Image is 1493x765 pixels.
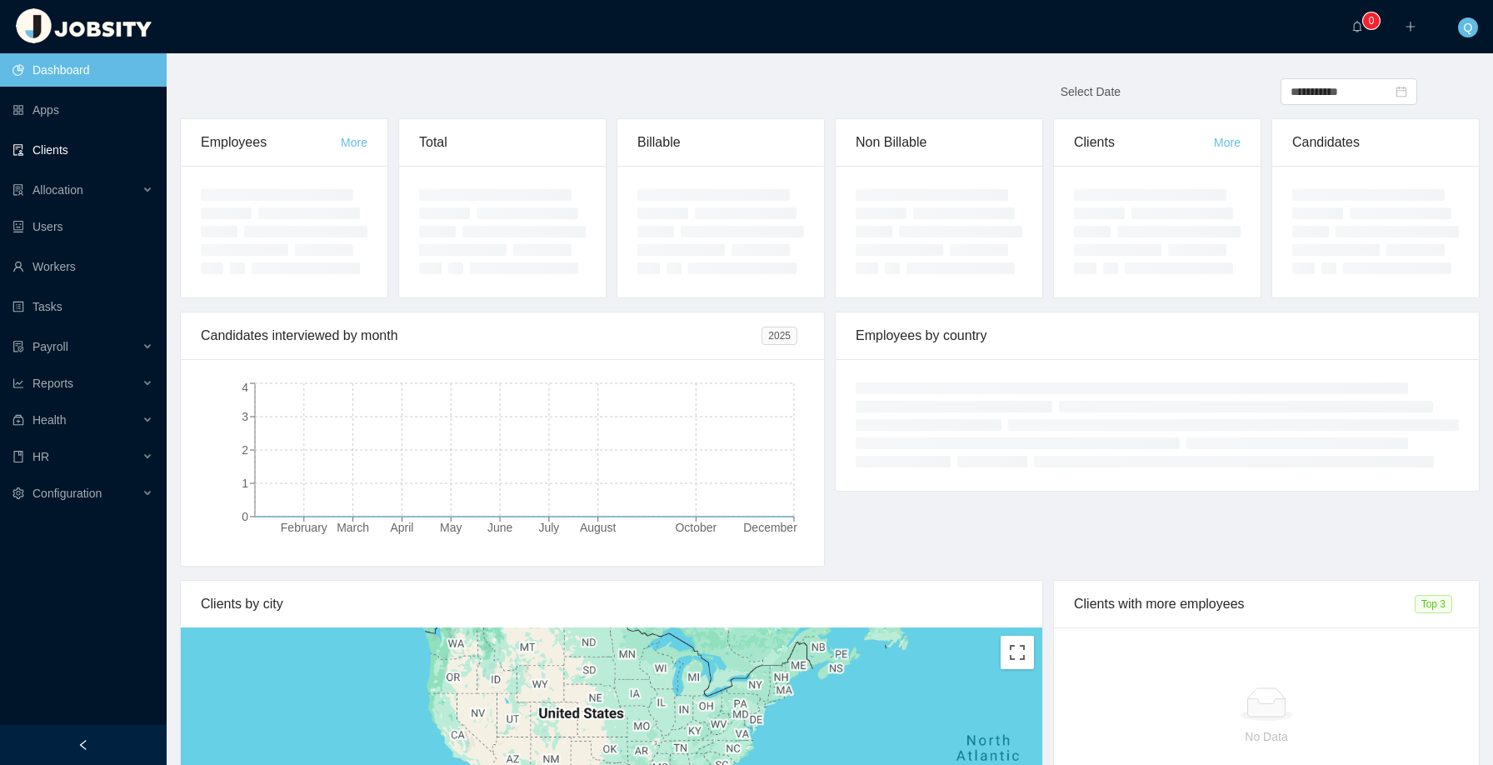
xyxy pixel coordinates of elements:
[12,210,153,243] a: icon: robotUsers
[856,119,1022,166] div: Non Billable
[201,312,761,359] div: Candidates interviewed by month
[12,451,24,462] i: icon: book
[32,487,102,500] span: Configuration
[32,450,49,463] span: HR
[637,119,804,166] div: Billable
[1074,581,1415,627] div: Clients with more employees
[242,477,248,490] tspan: 1
[12,184,24,196] i: icon: solution
[12,487,24,499] i: icon: setting
[12,290,153,323] a: icon: profileTasks
[390,521,413,534] tspan: April
[1292,119,1459,166] div: Candidates
[856,312,1459,359] div: Employees by country
[440,521,462,534] tspan: May
[242,410,248,423] tspan: 3
[242,443,248,457] tspan: 2
[32,183,83,197] span: Allocation
[1074,119,1214,166] div: Clients
[1415,595,1452,613] span: Top 3
[487,521,513,534] tspan: June
[1001,636,1034,669] button: Toggle fullscreen view
[242,381,248,394] tspan: 4
[1087,727,1446,746] p: No Data
[743,521,797,534] tspan: December
[242,510,248,523] tspan: 0
[1405,21,1416,32] i: icon: plus
[201,581,1022,627] div: Clients by city
[281,521,327,534] tspan: February
[12,53,153,87] a: icon: pie-chartDashboard
[1351,21,1363,32] i: icon: bell
[1363,12,1380,29] sup: 0
[419,119,586,166] div: Total
[32,413,66,427] span: Health
[32,377,73,390] span: Reports
[1396,86,1407,97] i: icon: calendar
[761,327,797,345] span: 2025
[538,521,559,534] tspan: July
[12,377,24,389] i: icon: line-chart
[1464,17,1473,37] span: Q
[341,136,367,149] a: More
[12,93,153,127] a: icon: appstoreApps
[12,414,24,426] i: icon: medicine-box
[12,341,24,352] i: icon: file-protect
[1061,85,1121,98] span: Select Date
[580,521,617,534] tspan: August
[1214,136,1241,149] a: More
[675,521,717,534] tspan: October
[12,133,153,167] a: icon: auditClients
[12,250,153,283] a: icon: userWorkers
[201,119,341,166] div: Employees
[32,340,68,353] span: Payroll
[337,521,369,534] tspan: March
